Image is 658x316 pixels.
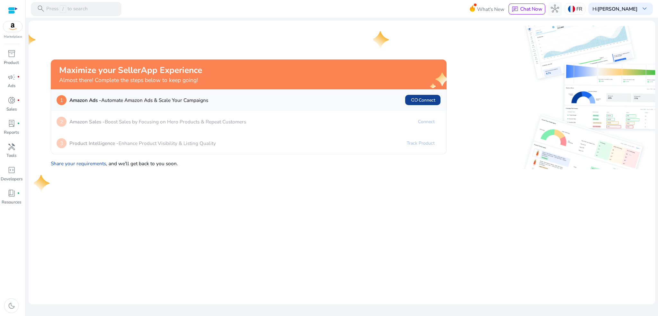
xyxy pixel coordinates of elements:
[7,302,16,310] span: dark_mode
[4,34,22,39] p: Marketplace
[4,60,19,66] p: Product
[51,160,106,167] a: Share your requirements
[410,96,435,104] span: Connect
[1,176,22,183] p: Developers
[2,199,21,206] p: Resources
[7,50,16,58] span: inventory_2
[598,5,637,12] b: [PERSON_NAME]
[3,21,22,32] img: amazon.svg
[57,117,67,127] p: 2
[59,65,202,76] h2: Maximize your SellerApp Experience
[17,192,20,195] span: fiber_manual_record
[60,5,66,13] span: /
[69,97,101,104] b: Amazon Ads -
[6,106,17,113] p: Sales
[7,96,16,104] span: donut_small
[34,175,51,192] img: one-star.svg
[477,4,504,15] span: What's New
[509,4,545,14] button: chatChat Now
[57,138,67,148] p: 3
[7,73,16,81] span: campaign
[592,6,637,11] p: Hi
[7,143,16,151] span: handyman
[7,166,16,174] span: code_blocks
[37,5,45,13] span: search
[17,99,20,102] span: fiber_manual_record
[57,95,67,105] p: 1
[17,76,20,78] span: fiber_manual_record
[410,96,419,104] span: link
[17,122,20,125] span: fiber_manual_record
[69,140,216,147] p: Enhance Product Visibility & Listing Quality
[405,95,440,105] button: linkConnect
[520,5,542,12] span: Chat Now
[69,118,246,125] p: Boost Sales by Focusing on Hero Products & Repeat Customers
[8,83,15,89] p: Ads
[69,140,119,147] b: Product Intelligence -
[640,5,649,13] span: keyboard_arrow_down
[511,6,519,13] span: chat
[413,117,440,127] a: Connect
[59,77,202,84] h4: Almost there! Complete the steps below to keep going!
[373,31,390,48] img: one-star.svg
[4,130,19,136] p: Reports
[51,157,447,167] p: , and we'll get back to you soon.
[6,153,16,159] p: Tools
[7,119,16,128] span: lab_profile
[7,189,16,197] span: book_4
[401,138,440,149] a: Track Product
[568,5,575,13] img: fr.svg
[548,2,562,16] button: hub
[576,3,582,14] p: FR
[69,96,208,104] p: Automate Amazon Ads & Scale Your Campaigns
[551,5,559,13] span: hub
[46,5,88,13] p: Press to search
[69,118,105,125] b: Amazon Sales -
